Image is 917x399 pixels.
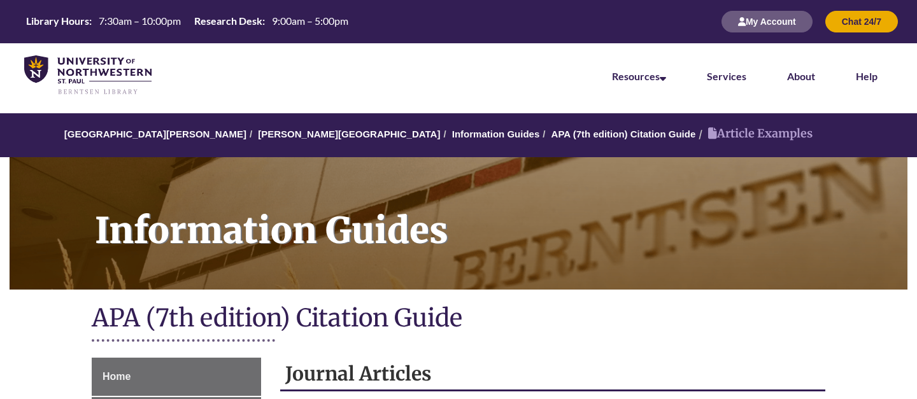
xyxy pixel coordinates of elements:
[695,125,813,143] li: Article Examples
[825,16,898,27] a: Chat 24/7
[452,129,540,139] a: Information Guides
[722,11,813,32] button: My Account
[272,15,348,27] span: 9:00am – 5:00pm
[10,157,907,290] a: Information Guides
[21,14,353,29] a: Hours Today
[612,70,666,82] a: Resources
[551,129,696,139] a: APA (7th edition) Citation Guide
[825,11,898,32] button: Chat 24/7
[787,70,815,82] a: About
[856,70,878,82] a: Help
[21,14,94,28] th: Library Hours:
[92,302,825,336] h1: APA (7th edition) Citation Guide
[99,15,181,27] span: 7:30am – 10:00pm
[21,14,353,28] table: Hours Today
[64,129,246,139] a: [GEOGRAPHIC_DATA][PERSON_NAME]
[92,358,261,396] a: Home
[258,129,440,139] a: [PERSON_NAME][GEOGRAPHIC_DATA]
[280,358,826,391] h2: Journal Articles
[24,55,152,95] img: UNWSP Library Logo
[103,371,131,382] span: Home
[189,14,267,28] th: Research Desk:
[722,16,813,27] a: My Account
[707,70,746,82] a: Services
[81,157,907,273] h1: Information Guides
